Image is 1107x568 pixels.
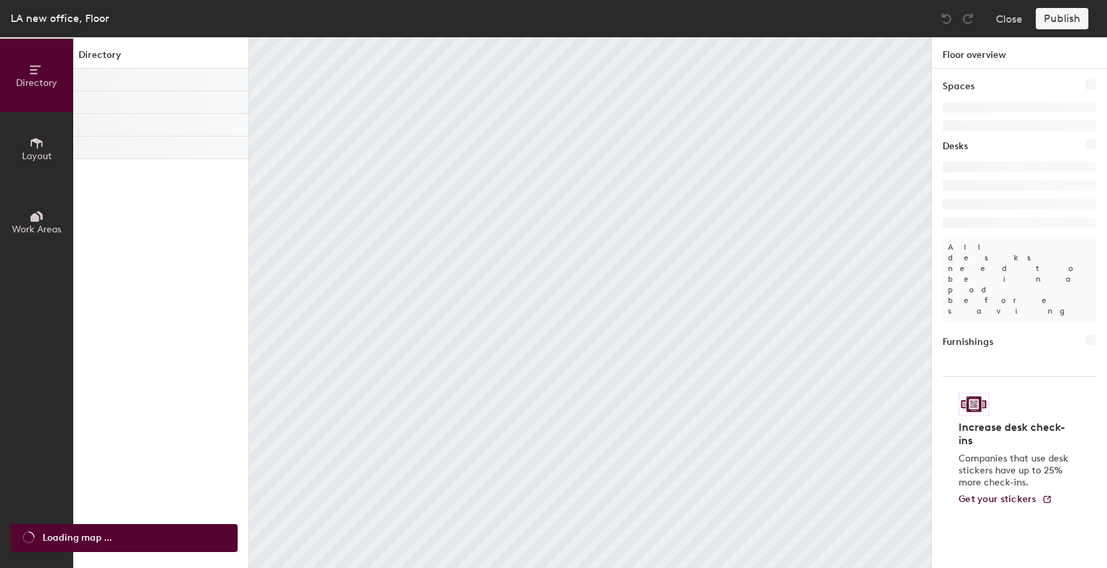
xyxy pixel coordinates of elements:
canvas: Map [249,37,931,568]
span: Loading map ... [43,531,112,545]
span: Work Areas [12,224,61,235]
img: Undo [940,12,953,25]
h1: Spaces [943,79,975,94]
img: Redo [961,12,975,25]
h1: Desks [943,139,968,154]
p: Companies that use desk stickers have up to 25% more check-ins. [959,453,1072,489]
span: Directory [16,77,57,89]
a: Get your stickers [959,494,1052,505]
div: LA new office, Floor [11,10,109,27]
p: All desks need to be in a pod before saving [943,236,1096,322]
span: Get your stickers [959,493,1036,505]
img: Sticker logo [959,393,989,416]
h1: Floor overview [932,37,1107,69]
span: Layout [22,150,52,162]
h4: Increase desk check-ins [959,421,1072,447]
h1: Directory [73,48,248,69]
h1: Furnishings [943,335,993,350]
button: Close [996,8,1022,29]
